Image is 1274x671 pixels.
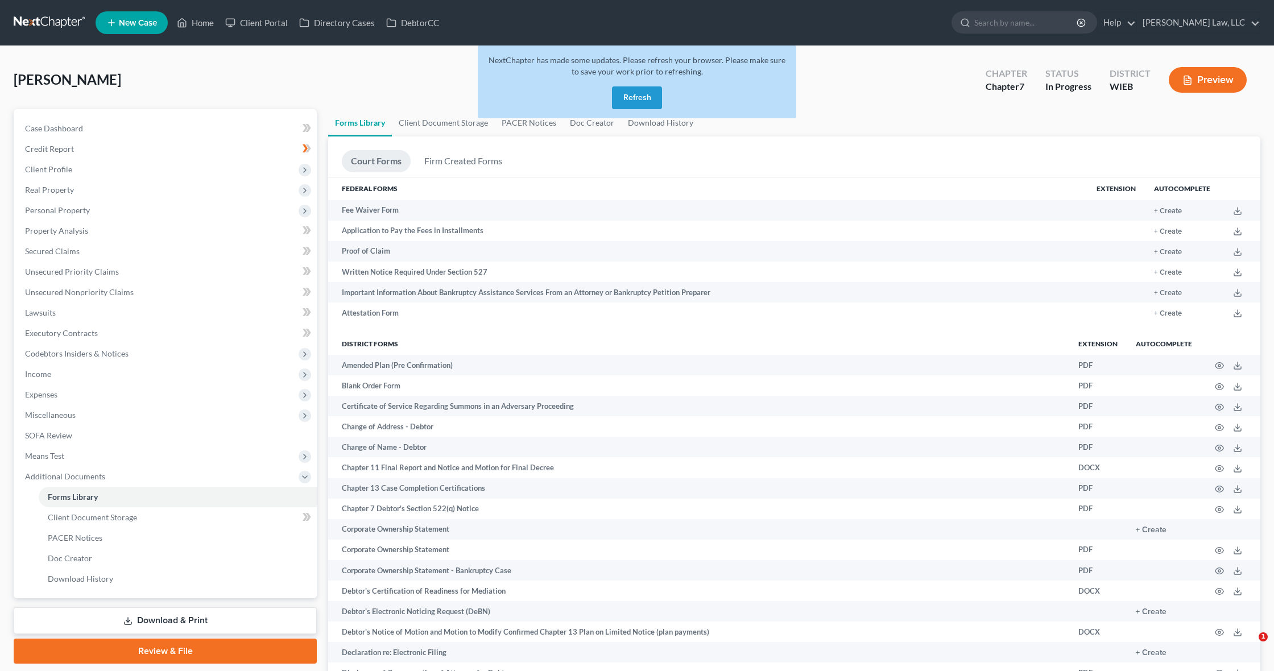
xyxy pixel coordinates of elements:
a: Lawsuits [16,303,317,323]
td: DOCX [1069,622,1127,642]
button: + Create [1136,526,1167,534]
th: Extension [1087,177,1145,200]
span: Income [25,369,51,379]
a: Download History [39,569,317,589]
th: District forms [328,332,1069,355]
a: Download & Print [14,607,317,634]
a: Client Document Storage [392,109,495,136]
td: Attestation Form [328,303,1087,323]
span: Expenses [25,390,57,399]
a: Firm Created Forms [415,150,511,172]
div: District [1110,67,1151,80]
a: Home [171,13,220,33]
button: + Create [1154,248,1182,256]
td: Debtor's Notice of Motion and Motion to Modify Confirmed Chapter 13 Plan on Limited Notice (plan ... [328,622,1069,642]
span: Doc Creator [48,553,92,563]
button: + Create [1154,208,1182,215]
span: Executory Contracts [25,328,98,338]
span: Forms Library [48,492,98,502]
td: PDF [1069,437,1127,457]
button: Preview [1169,67,1247,93]
a: Unsecured Nonpriority Claims [16,282,317,303]
td: Change of Name - Debtor [328,437,1069,457]
td: PDF [1069,478,1127,499]
td: PDF [1069,540,1127,560]
td: DOCX [1069,457,1127,478]
span: [PERSON_NAME] [14,71,121,88]
span: PACER Notices [48,533,102,542]
button: + Create [1136,649,1167,657]
button: Refresh [612,86,662,109]
span: Property Analysis [25,226,88,235]
td: Corporate Ownership Statement - Bankruptcy Case [328,560,1069,581]
th: Autocomplete [1127,332,1201,355]
span: Means Test [25,451,64,461]
td: Chapter 7 Debtor's Section 522(q) Notice [328,499,1069,519]
div: In Progress [1045,80,1091,93]
a: Executory Contracts [16,323,317,343]
td: Written Notice Required Under Section 527 [328,262,1087,282]
td: Certificate of Service Regarding Summons in an Adversary Proceeding [328,396,1069,416]
a: Court Forms [342,150,411,172]
a: Directory Cases [293,13,380,33]
td: Corporate Ownership Statement [328,519,1069,540]
td: PDF [1069,499,1127,519]
td: Chapter 11 Final Report and Notice and Motion for Final Decree [328,457,1069,478]
td: DOCX [1069,581,1127,601]
div: Chapter [986,80,1027,93]
a: Review & File [14,639,317,664]
span: 1 [1259,632,1268,641]
a: Client Document Storage [39,507,317,528]
td: Blank Order Form [328,375,1069,396]
a: Forms Library [39,487,317,507]
span: SOFA Review [25,430,72,440]
th: Extension [1069,332,1127,355]
span: Unsecured Priority Claims [25,267,119,276]
a: PACER Notices [39,528,317,548]
a: Client Portal [220,13,293,33]
td: Important Information About Bankruptcy Assistance Services From an Attorney or Bankruptcy Petitio... [328,282,1087,303]
td: Chapter 13 Case Completion Certifications [328,478,1069,499]
a: Help [1098,13,1136,33]
span: Secured Claims [25,246,80,256]
div: WIEB [1110,80,1151,93]
span: Case Dashboard [25,123,83,133]
span: Lawsuits [25,308,56,317]
span: Personal Property [25,205,90,215]
td: PDF [1069,416,1127,437]
td: PDF [1069,560,1127,581]
span: Client Profile [25,164,72,174]
span: Client Document Storage [48,512,137,522]
a: Unsecured Priority Claims [16,262,317,282]
a: Forms Library [328,109,392,136]
td: Corporate Ownership Statement [328,540,1069,560]
td: PDF [1069,375,1127,396]
span: New Case [119,19,157,27]
span: NextChapter has made some updates. Please refresh your browser. Please make sure to save your wor... [489,55,785,76]
button: + Create [1154,269,1182,276]
span: Unsecured Nonpriority Claims [25,287,134,297]
span: Miscellaneous [25,410,76,420]
a: DebtorCC [380,13,445,33]
a: Credit Report [16,139,317,159]
td: Change of Address - Debtor [328,416,1069,437]
a: Property Analysis [16,221,317,241]
div: Chapter [986,67,1027,80]
span: Codebtors Insiders & Notices [25,349,129,358]
td: Declaration re: Electronic Filing [328,642,1069,662]
td: Debtor's Certification of Readiness for Mediation [328,581,1069,601]
a: Secured Claims [16,241,317,262]
td: Proof of Claim [328,241,1087,262]
input: Search by name... [974,12,1078,33]
button: + Create [1154,228,1182,235]
span: Real Property [25,185,74,194]
td: PDF [1069,396,1127,416]
td: Fee Waiver Form [328,200,1087,221]
td: Debtor's Electronic Noticing Request (DeBN) [328,601,1069,622]
button: + Create [1154,310,1182,317]
a: [PERSON_NAME] Law, LLC [1137,13,1260,33]
span: Additional Documents [25,471,105,481]
th: Autocomplete [1145,177,1219,200]
th: Federal Forms [328,177,1087,200]
a: Case Dashboard [16,118,317,139]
